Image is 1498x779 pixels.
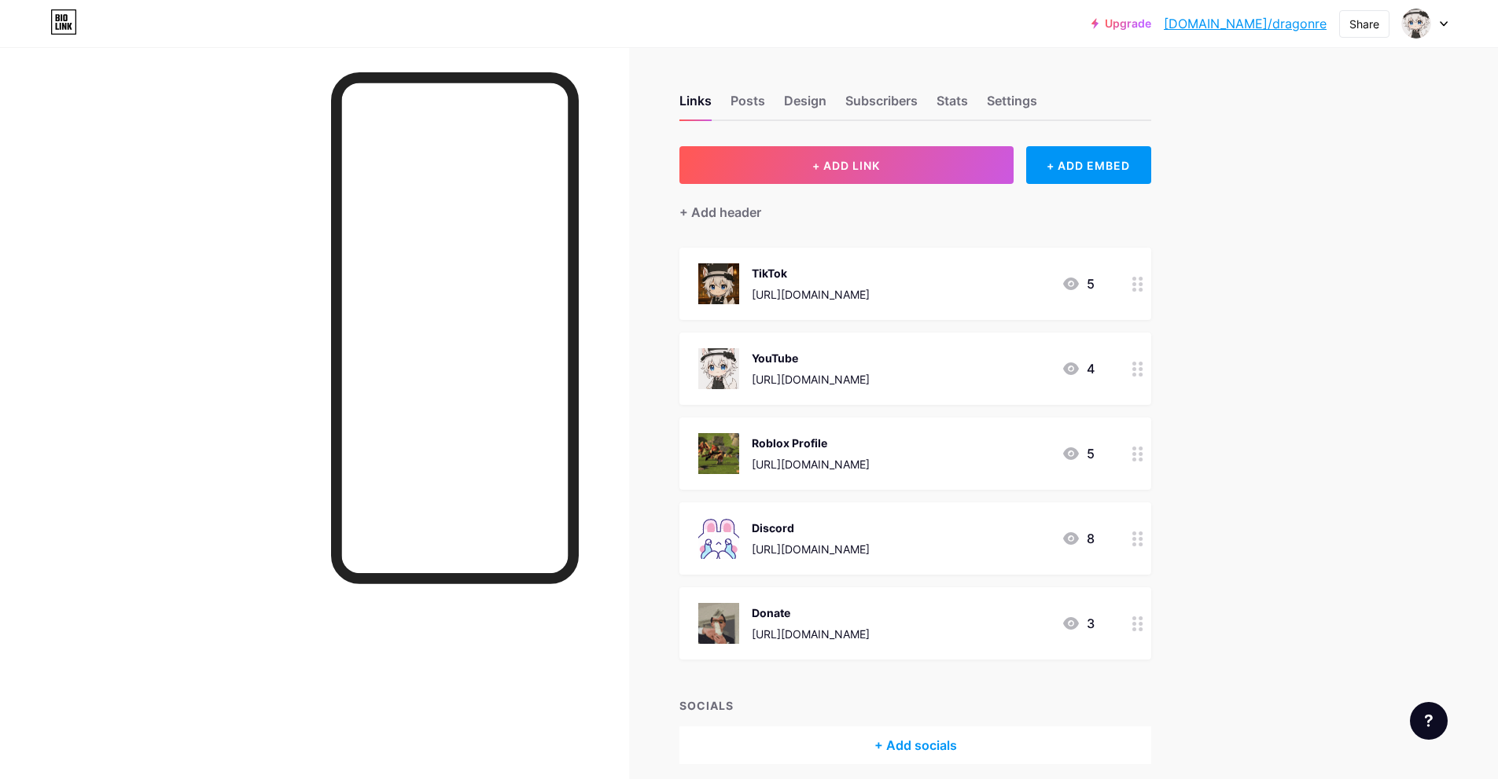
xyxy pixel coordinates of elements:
div: [URL][DOMAIN_NAME] [752,626,870,642]
button: + ADD LINK [679,146,1014,184]
div: + Add header [679,203,761,222]
span: + ADD LINK [812,159,880,172]
div: 8 [1062,529,1095,548]
div: [URL][DOMAIN_NAME] [752,456,870,472]
div: [URL][DOMAIN_NAME] [752,371,870,388]
div: Links [679,91,712,119]
div: TikTok [752,265,870,281]
div: Settings [987,91,1037,119]
div: Subscribers [845,91,918,119]
img: Donate [698,603,739,644]
img: Dragon Ren [1401,9,1431,39]
img: YouTube [698,348,739,389]
div: Discord [752,520,870,536]
img: Discord [698,518,739,559]
img: TikTok [698,263,739,304]
div: + Add socials [679,726,1151,764]
div: [URL][DOMAIN_NAME] [752,541,870,557]
div: 5 [1062,274,1095,293]
div: Roblox Profile [752,435,870,451]
div: YouTube [752,350,870,366]
div: Posts [731,91,765,119]
div: Share [1349,16,1379,32]
div: Design [784,91,826,119]
div: + ADD EMBED [1026,146,1151,184]
a: [DOMAIN_NAME]/dragonre [1164,14,1327,33]
div: [URL][DOMAIN_NAME] [752,286,870,303]
a: Upgrade [1091,17,1151,30]
div: Donate [752,604,870,621]
div: SOCIALS [679,697,1151,714]
img: Roblox Profile [698,433,739,474]
div: 5 [1062,444,1095,463]
div: 3 [1062,614,1095,633]
div: Stats [937,91,968,119]
div: 4 [1062,359,1095,378]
